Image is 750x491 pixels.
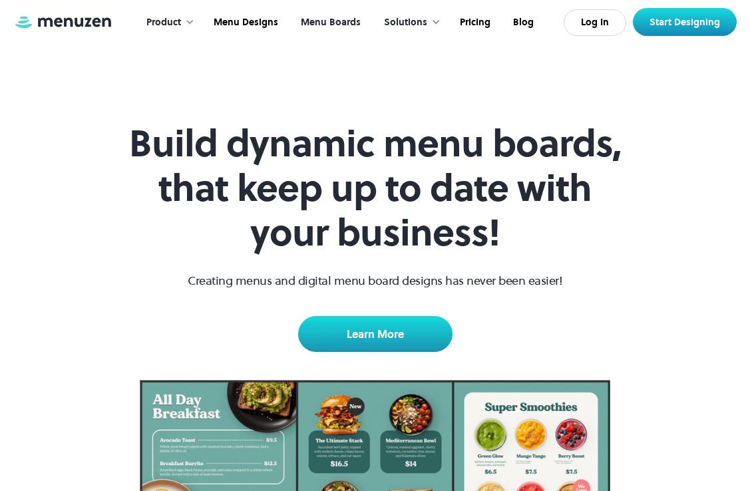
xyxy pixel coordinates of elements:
[288,2,371,43] a: Menu Boards
[564,9,626,36] a: Log In
[371,2,447,43] div: Solutions
[133,2,201,43] div: Product
[201,2,288,43] a: Menu Designs
[298,316,453,352] a: Learn More
[120,121,631,255] h1: Build dynamic menu boards, that keep up to date with your business!
[188,271,562,289] p: Creating menus and digital menu board designs has never been easier!
[500,2,544,43] a: Blog
[384,15,427,30] div: Solutions
[447,2,500,43] a: Pricing
[146,15,181,30] div: Product
[633,8,737,36] a: Start Designing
